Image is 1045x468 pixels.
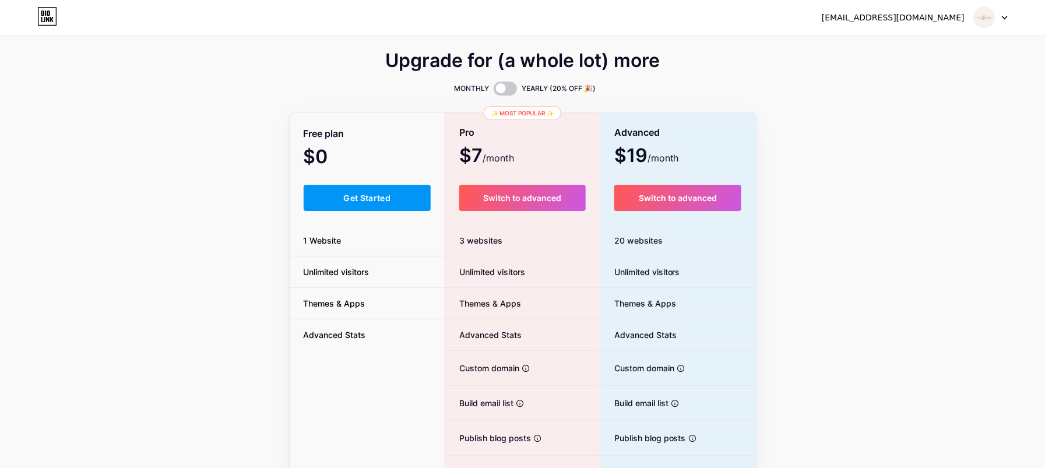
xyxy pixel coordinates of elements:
span: Advanced Stats [290,329,380,341]
span: Free plan [304,124,344,144]
button: Switch to advanced [614,185,742,211]
span: MONTHLY [454,83,489,94]
span: /month [648,151,679,165]
span: Unlimited visitors [600,266,680,278]
span: Advanced Stats [600,329,677,341]
span: Pro [459,122,474,143]
span: Custom domain [445,362,519,374]
div: 20 websites [600,225,756,256]
div: ✨ Most popular ✨ [484,106,561,120]
span: Build email list [600,397,668,409]
span: Switch to advanced [639,193,717,203]
div: [EMAIL_ADDRESS][DOMAIN_NAME] [822,12,965,24]
button: Get Started [304,185,431,211]
span: Advanced Stats [445,329,522,341]
span: Switch to advanced [483,193,561,203]
span: Publish blog posts [445,432,531,444]
span: Publish blog posts [600,432,686,444]
span: Advanced [614,122,660,143]
span: $19 [614,149,679,165]
span: Build email list [445,397,513,409]
span: Get Started [343,193,390,203]
span: $7 [459,149,514,165]
span: Unlimited visitors [445,266,525,278]
button: Switch to advanced [459,185,586,211]
span: 1 Website [290,234,356,247]
span: Themes & Apps [445,297,521,309]
span: /month [483,151,514,165]
span: Custom domain [600,362,674,374]
span: Unlimited visitors [290,266,383,278]
span: Upgrade for (a whole lot) more [385,54,660,68]
span: Themes & Apps [600,297,676,309]
span: $0 [304,150,360,166]
img: thefairygownbridal [973,6,995,29]
span: YEARLY (20% OFF 🎉) [522,83,596,94]
span: Themes & Apps [290,297,379,309]
div: 3 websites [445,225,600,256]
